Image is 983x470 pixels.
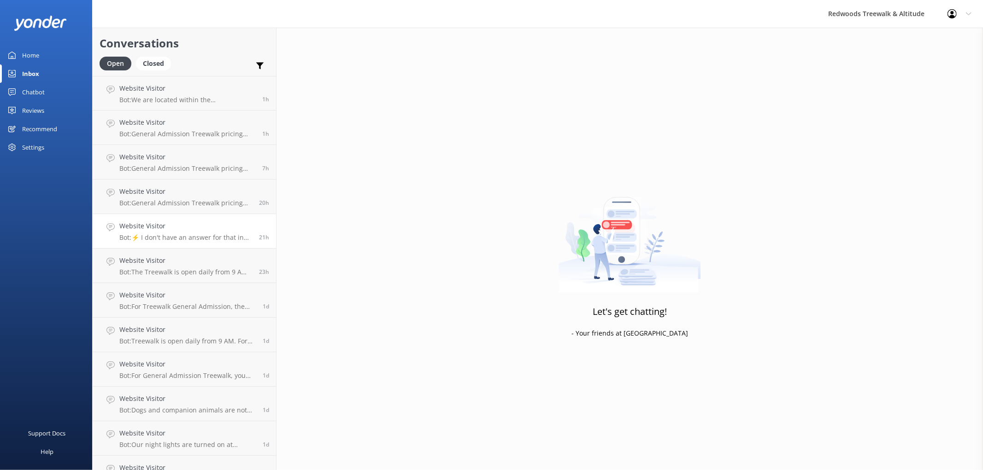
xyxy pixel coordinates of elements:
img: artwork of a man stealing a conversation from at giant smartphone [559,178,701,293]
h4: Website Visitor [119,325,256,335]
div: Open [100,57,131,70]
a: Website VisitorBot:⚡ I don't have an answer for that in my knowledge base. Please try and rephras... [93,214,276,249]
a: Open [100,58,136,68]
a: Website VisitorBot:General Admission Treewalk pricing starts at $42 for adults (16+ years) and $2... [93,180,276,214]
div: Help [41,442,53,461]
a: Website VisitorBot:For General Admission Treewalk, you can arrive anytime from opening, which is ... [93,352,276,387]
a: Closed [136,58,176,68]
p: Bot: For General Admission Treewalk, you can arrive anytime from opening, which is 9 AM. For nigh... [119,371,256,380]
p: Bot: We are located within the [GEOGRAPHIC_DATA], which is 5 km from [GEOGRAPHIC_DATA]. You can r... [119,96,255,104]
p: Bot: For Treewalk General Admission, the cost for 2 adults and up to 3 children (5-15 yrs) is $12... [119,302,256,311]
span: Aug 27 2025 12:35pm (UTC +12:00) Pacific/Auckland [263,302,269,310]
a: Website VisitorBot:Our night lights are turned on at sunset, and the night walk starts 20 minutes... [93,421,276,456]
div: Closed [136,57,171,70]
h3: Let's get chatting! [593,304,667,319]
div: Chatbot [22,83,45,101]
img: yonder-white-logo.png [14,16,67,31]
div: Home [22,46,39,64]
span: Aug 28 2025 11:58am (UTC +12:00) Pacific/Auckland [262,95,269,103]
h4: Website Visitor [119,117,255,128]
p: Bot: General Admission Treewalk pricing starts at $42 for adults (16+ years) and $26 for children... [119,164,255,173]
p: Bot: ⚡ I don't have an answer for that in my knowledge base. Please try and rephrase your questio... [119,233,252,242]
p: Bot: General Admission Treewalk pricing starts at $42 for adults (16+ years) and $26 for children... [119,130,255,138]
p: Bot: Dogs and companion animals are not permitted on the Treewalk or Altitude due to safety conce... [119,406,256,414]
a: Website VisitorBot:We are located within the [GEOGRAPHIC_DATA], which is 5 km from [GEOGRAPHIC_DA... [93,76,276,110]
h2: Conversations [100,35,269,52]
h4: Website Visitor [119,186,252,197]
h4: Website Visitor [119,290,256,300]
p: Bot: General Admission Treewalk pricing starts at $42 for adults (16+ years) and $26 for children... [119,199,252,207]
span: Aug 26 2025 05:42pm (UTC +12:00) Pacific/Auckland [263,406,269,414]
div: Support Docs [29,424,66,442]
h4: Website Visitor [119,359,256,369]
span: Aug 27 2025 04:22pm (UTC +12:00) Pacific/Auckland [259,199,269,207]
p: Bot: Our night lights are turned on at sunset, and the night walk starts 20 minutes thereafter. W... [119,441,256,449]
a: Website VisitorBot:Dogs and companion animals are not permitted on the Treewalk or Altitude due t... [93,387,276,421]
div: Reviews [22,101,44,120]
span: Aug 28 2025 11:07am (UTC +12:00) Pacific/Auckland [262,130,269,138]
h4: Website Visitor [119,394,256,404]
h4: Website Visitor [119,428,256,438]
span: Aug 26 2025 04:06pm (UTC +12:00) Pacific/Auckland [263,441,269,448]
a: Website VisitorBot:The Treewalk is open daily from 9 AM. For last ticket sold times, please check... [93,249,276,283]
span: Aug 28 2025 05:58am (UTC +12:00) Pacific/Auckland [262,164,269,172]
p: Bot: The Treewalk is open daily from 9 AM. For last ticket sold times, please check the website F... [119,268,252,276]
h4: Website Visitor [119,83,255,93]
p: - Your friends at [GEOGRAPHIC_DATA] [571,328,688,338]
h4: Website Visitor [119,221,252,231]
a: Website VisitorBot:General Admission Treewalk pricing starts at $42 for adults (16+ years) and $2... [93,145,276,180]
h4: Website Visitor [119,255,252,266]
span: Aug 27 2025 01:55pm (UTC +12:00) Pacific/Auckland [259,268,269,276]
a: Website VisitorBot:General Admission Treewalk pricing starts at $42 for adults (16+ years) and $2... [93,110,276,145]
a: Website VisitorBot:For Treewalk General Admission, the cost for 2 adults and up to 3 children (5-... [93,283,276,318]
div: Inbox [22,64,39,83]
div: Settings [22,138,44,157]
span: Aug 27 2025 10:12am (UTC +12:00) Pacific/Auckland [263,337,269,345]
div: Recommend [22,120,57,138]
span: Aug 27 2025 03:41pm (UTC +12:00) Pacific/Auckland [259,233,269,241]
a: Website VisitorBot:Treewalk is open daily from 9 AM. For last ticket sold times, please check our... [93,318,276,352]
p: Bot: Treewalk is open daily from 9 AM. For last ticket sold times, please check our website FAQs ... [119,337,256,345]
h4: Website Visitor [119,152,255,162]
span: Aug 27 2025 02:56am (UTC +12:00) Pacific/Auckland [263,371,269,379]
